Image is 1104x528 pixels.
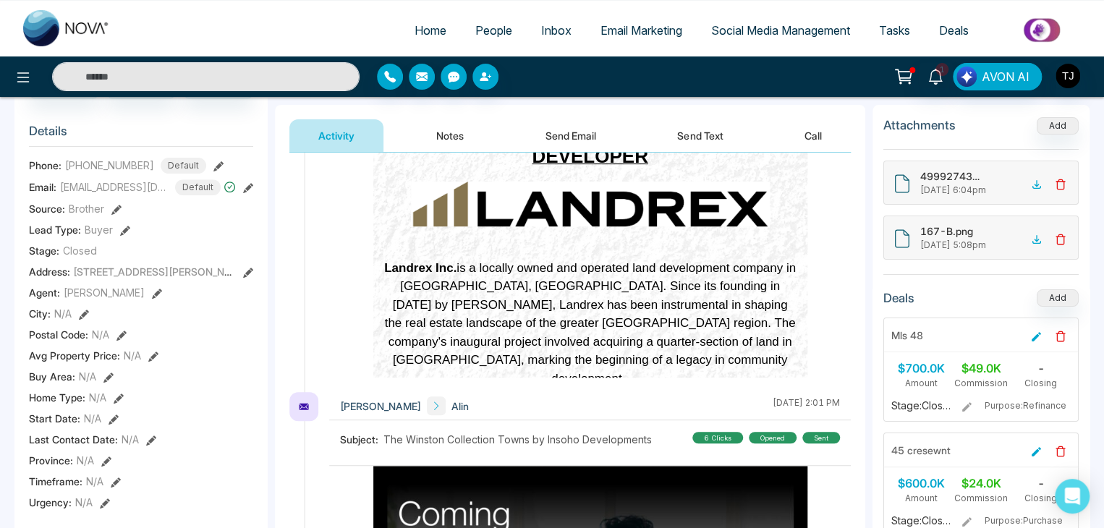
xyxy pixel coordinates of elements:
span: N/A [84,411,101,426]
h3: Details [29,124,253,146]
span: Address: [29,264,232,279]
span: Alin [451,399,469,414]
a: Tasks [865,17,925,44]
span: N/A [54,306,72,321]
div: - [1011,359,1071,377]
span: Social Media Management [711,23,850,38]
span: Last Contact Date : [29,432,118,447]
div: [DATE] 5:08pm [920,239,1027,252]
span: N/A [89,390,106,405]
button: Send Email [517,119,625,152]
span: [EMAIL_ADDRESS][DOMAIN_NAME] [60,179,169,195]
span: Urgency : [29,495,72,510]
div: Closing [1011,492,1071,505]
span: Postal Code : [29,327,88,342]
button: Call [776,119,851,152]
span: Tasks [879,23,910,38]
span: N/A [75,495,93,510]
span: [PERSON_NAME] [340,399,421,414]
span: Deals [939,23,969,38]
div: Opened [749,432,797,443]
h3: Attachments [883,118,956,132]
button: Add [1037,289,1079,307]
span: Avg Property Price : [29,348,120,363]
span: Province : [29,453,73,468]
a: Inbox [527,17,586,44]
span: Timeframe : [29,474,82,489]
button: Notes [407,119,493,152]
span: Home Type : [29,390,85,405]
div: Open Intercom Messenger [1055,479,1090,514]
span: Closed [63,243,97,258]
span: Default [175,179,221,195]
div: Amount [891,377,951,390]
span: Start Date : [29,411,80,426]
div: sent [802,432,840,443]
img: User Avatar [1056,64,1080,88]
button: AVON AI [953,63,1042,90]
a: Deals [925,17,983,44]
span: City : [29,306,51,321]
span: Phone: [29,158,61,173]
span: Stage: [29,243,59,258]
span: N/A [77,453,94,468]
a: People [461,17,527,44]
a: Home [400,17,461,44]
span: The Winston Collection Towns by Insoho Developments [383,432,652,447]
a: Email Marketing [586,17,697,44]
span: N/A [124,348,141,363]
span: Purpose: Refinance [985,399,1069,412]
span: Email Marketing [600,23,682,38]
button: Send Text [648,119,752,152]
div: $600.0K [891,474,951,492]
span: N/A [122,432,139,447]
span: [STREET_ADDRESS][PERSON_NAME] [73,265,250,278]
div: [DATE] 6:04pm [920,184,1027,197]
span: Lead Type: [29,222,81,237]
span: Buy Area : [29,369,75,384]
span: N/A [79,369,96,384]
div: 6 clicks [692,432,743,443]
div: Commission [951,492,1011,505]
div: 167-B.png [920,223,985,239]
a: Social Media Management [697,17,865,44]
div: - [1011,474,1071,492]
div: $24.0K [951,474,1011,492]
span: Stage: Closed 2026 [891,399,951,413]
div: Commission [951,377,1011,390]
span: Home [415,23,446,38]
span: Add [1037,119,1079,131]
div: $700.0K [891,359,951,377]
span: Brother [69,201,104,216]
span: Buyer [85,222,113,237]
div: 45 cresewnt [891,443,951,458]
span: Source: [29,201,65,216]
span: [PERSON_NAME] [64,285,145,300]
img: Lead Flow [956,67,977,87]
span: N/A [92,327,109,342]
span: Inbox [541,23,572,38]
span: AVON AI [982,68,1029,85]
button: Add [1037,117,1079,135]
span: Default [161,158,206,174]
span: Agent: [29,285,60,300]
div: [DATE] 2:01 PM [773,396,840,415]
span: Subject: [340,432,383,447]
a: 1 [918,63,953,88]
img: Market-place.gif [990,14,1095,46]
div: $49.0K [951,359,1011,377]
button: Activity [289,119,383,152]
span: Purpose: Purchase [985,514,1069,527]
span: People [475,23,512,38]
h3: Deals [883,291,914,305]
span: 1 [935,63,948,76]
img: Nova CRM Logo [23,10,110,46]
span: Stage: Closed 2026 [891,514,951,528]
span: Email: [29,179,56,195]
div: Closing [1011,377,1071,390]
span: N/A [86,474,103,489]
div: Mls 48 [891,328,923,343]
div: 49992743486_a1f646e525_o.jpg [920,169,985,184]
span: [PHONE_NUMBER] [65,158,154,173]
div: Amount [891,492,951,505]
